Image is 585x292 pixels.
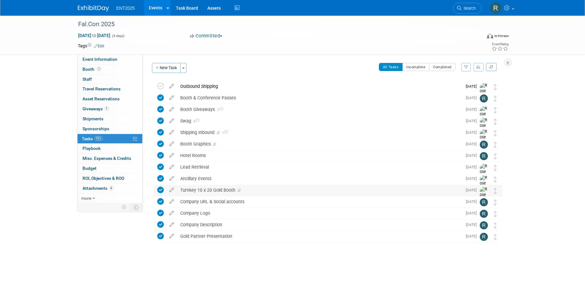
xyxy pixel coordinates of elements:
[379,63,403,71] button: All Tasks
[83,186,114,191] span: Attachments
[466,176,480,181] span: [DATE]
[466,223,480,227] span: [DATE]
[119,203,130,211] td: Personalize Event Tab Strip
[480,221,488,229] img: Randy McDonald
[166,176,177,181] a: edit
[166,222,177,227] a: edit
[494,153,497,159] i: Move task
[78,174,142,183] a: ROI, Objectives & ROO
[78,5,109,12] img: ExhibitDay
[166,233,177,239] a: edit
[78,84,142,94] a: Travel Reservations
[130,203,142,211] td: Toggle Event Tabs
[177,127,462,138] div: Shipping Inbound
[494,234,497,240] i: Move task
[78,55,142,64] a: Event Information
[166,153,177,158] a: edit
[461,6,476,11] span: Search
[480,152,488,160] img: Randy McDonald
[494,199,497,205] i: Move task
[480,198,488,206] img: Randy McDonald
[177,116,462,126] div: Swag
[166,130,177,135] a: edit
[466,165,480,169] span: [DATE]
[81,196,91,201] span: more
[466,107,480,112] span: [DATE]
[78,104,142,114] a: Giveaways1
[480,94,488,103] img: Randy McDonald
[215,108,223,112] span: 1
[494,34,509,38] div: In-Person
[480,141,488,149] img: Randy McDonald
[94,44,104,48] a: Edit
[83,126,109,131] span: Sponsorships
[494,211,497,217] i: Move task
[83,67,102,72] span: Booth
[466,211,480,215] span: [DATE]
[152,63,181,73] button: New Task
[78,164,142,173] a: Budget
[83,86,120,91] span: Travel Reservations
[78,184,142,193] a: Attachments6
[494,119,497,125] i: Move task
[480,210,488,218] img: Randy McDonald
[494,142,497,148] i: Move task
[109,186,114,190] span: 6
[494,165,497,171] i: Move task
[116,6,135,11] span: ENT2025
[83,106,109,111] span: Giveaways
[76,19,472,30] div: Fal.Con 2025
[78,124,142,134] a: Sponsorships
[78,114,142,124] a: Shipments
[490,2,502,14] img: Randy McDonald
[166,141,177,147] a: edit
[466,153,480,158] span: [DATE]
[104,106,109,111] span: 1
[83,166,97,171] span: Budget
[480,106,489,128] img: Rose Bodin
[177,185,462,195] div: Turnkey 10 x 20 Gold Booth
[177,162,462,172] div: Lead Retrieval
[466,188,480,192] span: [DATE]
[83,57,117,62] span: Event Information
[78,43,104,49] td: Tags
[429,63,455,71] button: Completed
[466,130,480,135] span: [DATE]
[166,118,177,124] a: edit
[480,175,489,197] img: Rose Bodin
[177,219,462,230] div: Company Description
[453,3,482,14] a: Search
[78,144,142,153] a: Playbook
[83,96,120,101] span: Asset Reservations
[111,34,125,38] span: (4 days)
[83,146,101,151] span: Playbook
[177,231,462,242] div: Gold Partner Presentation
[466,234,480,238] span: [DATE]
[177,150,462,161] div: Hotel Rooms
[492,43,508,46] div: Event Rating
[494,130,497,136] i: Move task
[480,233,488,241] img: Randy McDonald
[466,142,480,146] span: [DATE]
[166,107,177,112] a: edit
[91,33,97,38] span: to
[466,84,480,89] span: [DATE]
[177,208,462,218] div: Company Logo
[78,94,142,104] a: Asset Reservations
[480,129,489,151] img: Rose Bodin
[486,63,497,71] a: Refresh
[177,139,462,149] div: Booth Graphics
[83,176,124,181] span: ROI, Objectives & ROO
[78,154,142,163] a: Misc. Expenses & Credits
[191,119,199,123] span: 2
[166,164,177,170] a: edit
[480,164,489,186] img: Rose Bodin
[96,67,102,71] span: Booth not reserved yet
[177,93,462,103] div: Booth & Conference Passes
[480,83,489,105] img: Rose Bodin
[83,116,103,121] span: Shipments
[402,63,429,71] button: Incomplete
[480,187,489,209] img: Rose Bodin
[494,84,497,90] i: Move task
[78,33,111,38] span: [DATE] [DATE]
